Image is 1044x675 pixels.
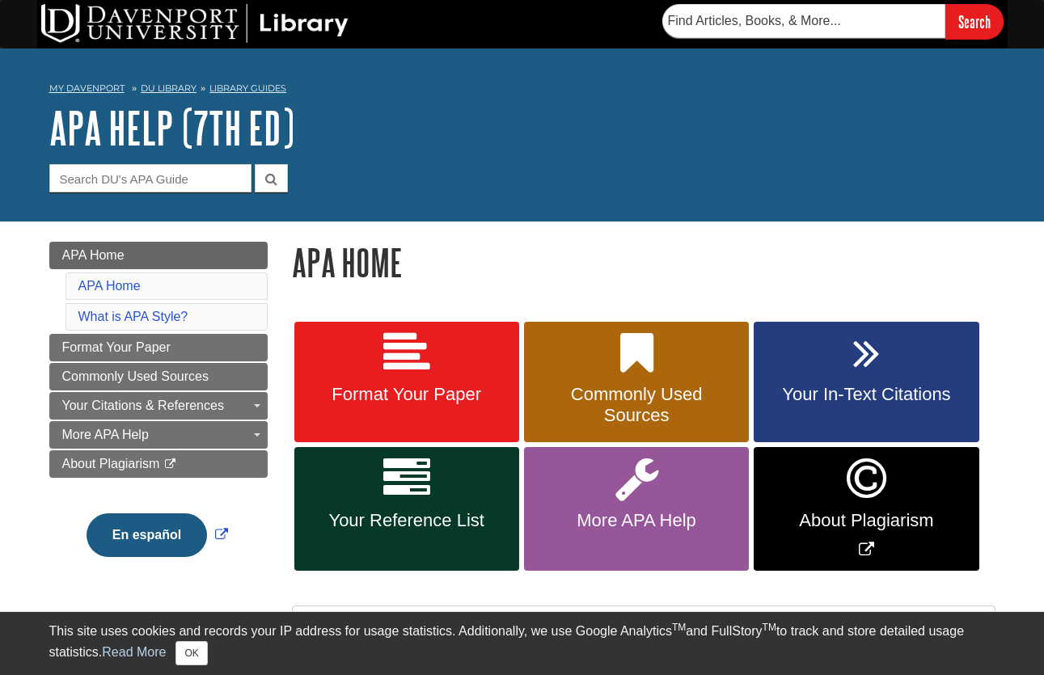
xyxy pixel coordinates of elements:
[87,513,207,557] button: En español
[62,399,224,412] span: Your Citations & References
[62,248,125,262] span: APA Home
[49,450,268,478] a: About Plagiarism
[78,310,188,323] a: What is APA Style?
[294,447,519,571] a: Your Reference List
[49,421,268,449] a: More APA Help
[766,510,966,531] span: About Plagiarism
[49,103,294,153] a: APA Help (7th Ed)
[62,340,171,354] span: Format Your Paper
[524,322,749,443] a: Commonly Used Sources
[163,459,177,470] i: This link opens in a new window
[763,622,776,633] sup: TM
[292,242,995,283] h1: APA Home
[49,242,268,584] div: Guide Page Menu
[102,645,166,659] a: Read More
[536,510,737,531] span: More APA Help
[754,322,978,443] a: Your In-Text Citations
[672,622,686,633] sup: TM
[49,78,995,103] nav: breadcrumb
[49,334,268,361] a: Format Your Paper
[294,322,519,443] a: Format Your Paper
[175,641,207,665] button: Close
[41,4,349,43] img: DU Library
[293,606,995,649] h2: What is APA Style?
[78,279,141,293] a: APA Home
[49,363,268,390] a: Commonly Used Sources
[754,447,978,571] a: Link opens in new window
[306,384,507,405] span: Format Your Paper
[49,164,251,192] input: Search DU's APA Guide
[209,82,286,94] a: Library Guides
[49,82,125,95] a: My Davenport
[945,4,1004,39] input: Search
[82,528,232,542] a: Link opens in new window
[49,242,268,269] a: APA Home
[662,4,1004,39] form: Searches DU Library's articles, books, and more
[306,510,507,531] span: Your Reference List
[62,457,160,470] span: About Plagiarism
[536,384,737,426] span: Commonly Used Sources
[62,428,149,441] span: More APA Help
[62,369,209,383] span: Commonly Used Sources
[662,4,945,38] input: Find Articles, Books, & More...
[49,392,268,420] a: Your Citations & References
[766,384,966,405] span: Your In-Text Citations
[141,82,197,94] a: DU Library
[524,447,749,571] a: More APA Help
[49,622,995,665] div: This site uses cookies and records your IP address for usage statistics. Additionally, we use Goo...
